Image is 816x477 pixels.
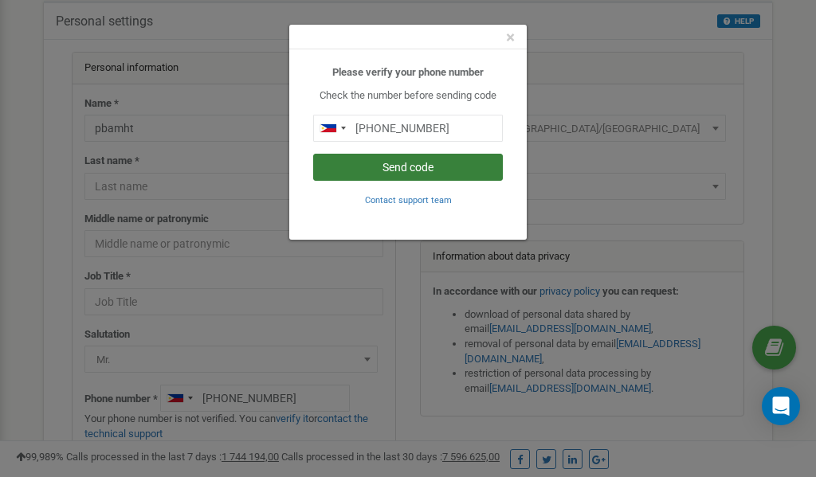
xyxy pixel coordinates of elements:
[313,115,503,142] input: 0905 123 4567
[506,28,515,47] span: ×
[365,194,452,205] a: Contact support team
[332,66,484,78] b: Please verify your phone number
[313,88,503,104] p: Check the number before sending code
[365,195,452,205] small: Contact support team
[313,154,503,181] button: Send code
[506,29,515,46] button: Close
[762,387,800,425] div: Open Intercom Messenger
[314,115,351,141] div: Telephone country code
